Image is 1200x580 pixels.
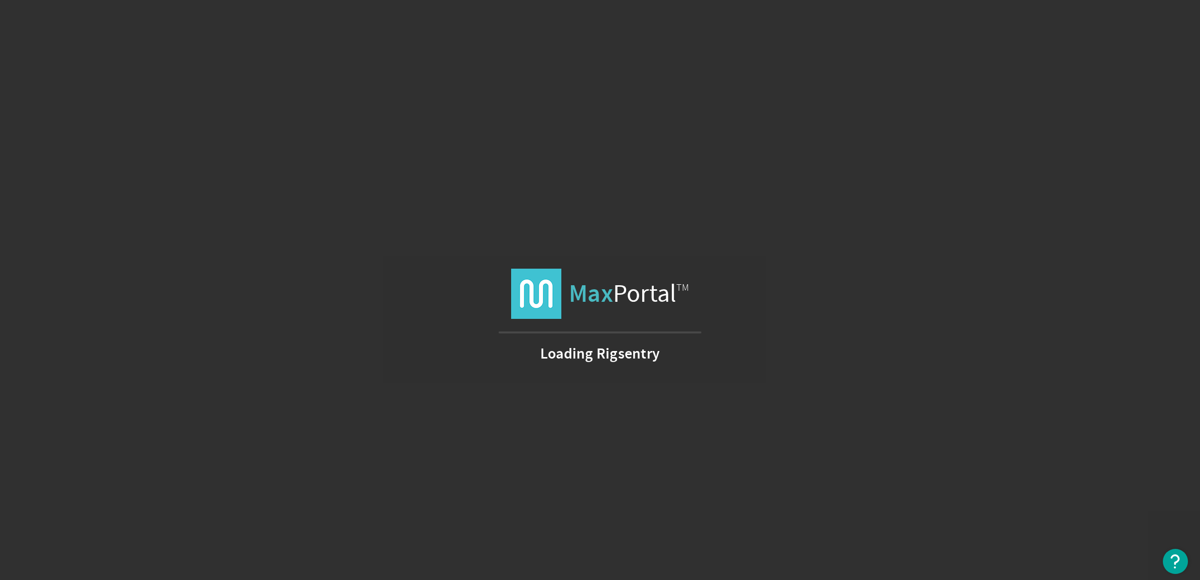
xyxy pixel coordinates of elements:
[511,269,561,319] img: logo
[1163,549,1188,574] button: Open Resource Center
[540,349,660,359] strong: Loading Rigsentry
[569,277,613,310] strong: Max
[676,281,689,294] span: TM
[569,269,689,319] span: Portal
